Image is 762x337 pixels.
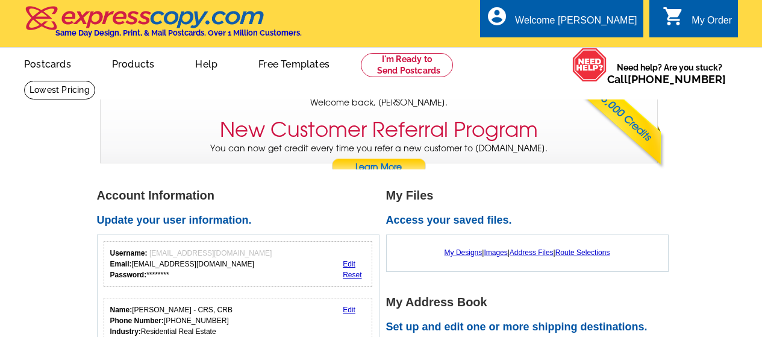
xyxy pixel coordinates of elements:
[239,49,349,77] a: Free Templates
[110,271,147,279] strong: Password:
[176,49,237,77] a: Help
[343,306,355,314] a: Edit
[386,296,675,309] h1: My Address Book
[97,214,386,227] h2: Update your user information.
[93,49,174,77] a: Products
[515,15,637,32] div: Welcome [PERSON_NAME]
[628,73,726,86] a: [PHONE_NUMBER]
[386,189,675,202] h1: My Files
[310,96,448,109] span: Welcome back, [PERSON_NAME].
[110,317,164,325] strong: Phone Number:
[572,48,607,82] img: help
[149,249,272,257] span: [EMAIL_ADDRESS][DOMAIN_NAME]
[55,28,302,37] h4: Same Day Design, Print, & Mail Postcards. Over 1 Million Customers.
[663,13,732,28] a: shopping_cart My Order
[101,142,657,177] p: You can now get credit every time you refer a new customer to [DOMAIN_NAME].
[220,118,538,142] h3: New Customer Referral Program
[445,248,482,257] a: My Designs
[5,49,90,77] a: Postcards
[486,5,508,27] i: account_circle
[692,15,732,32] div: My Order
[104,241,373,287] div: Your login information.
[663,5,684,27] i: shopping_cart
[386,321,675,334] h2: Set up and edit one or more shipping destinations.
[24,14,302,37] a: Same Day Design, Print, & Mail Postcards. Over 1 Million Customers.
[110,304,233,337] div: [PERSON_NAME] - CRS, CRB [PHONE_NUMBER] Residential Real Estate
[555,248,610,257] a: Route Selections
[110,260,132,268] strong: Email:
[110,249,148,257] strong: Username:
[393,241,662,264] div: | | |
[97,189,386,202] h1: Account Information
[343,260,355,268] a: Edit
[343,271,361,279] a: Reset
[607,61,732,86] span: Need help? Are you stuck?
[607,73,726,86] span: Call
[386,214,675,227] h2: Access your saved files.
[484,248,507,257] a: Images
[331,159,426,177] a: Learn More
[110,327,141,336] strong: Industry:
[110,306,133,314] strong: Name:
[510,248,554,257] a: Address Files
